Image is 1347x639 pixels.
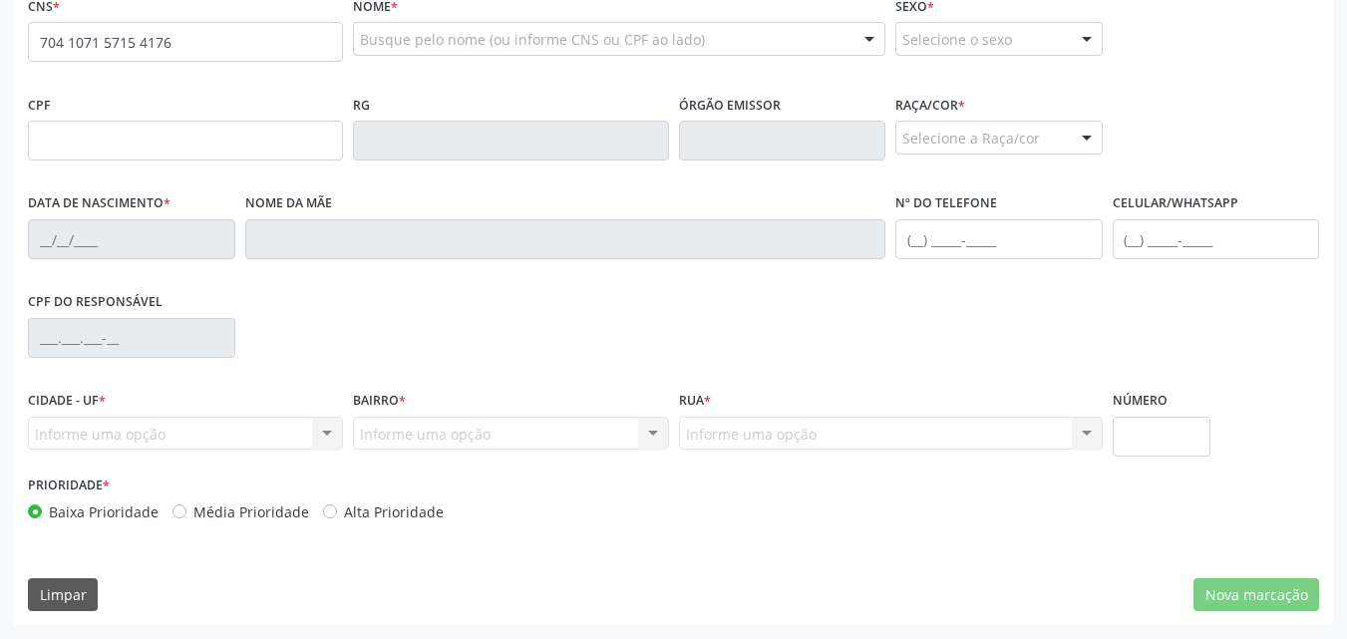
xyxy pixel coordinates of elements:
label: Celular/WhatsApp [1113,188,1238,219]
label: CPF [28,90,51,121]
input: (__) _____-_____ [895,219,1103,259]
input: __/__/____ [28,219,235,259]
label: Rua [679,386,711,417]
label: Prioridade [28,471,110,501]
span: Busque pelo nome (ou informe CNS ou CPF ao lado) [360,29,705,50]
button: Nova marcação [1193,578,1319,612]
span: Selecione o sexo [902,29,1012,50]
input: ___.___.___-__ [28,318,235,358]
label: RG [353,90,370,121]
label: Baixa Prioridade [49,501,159,522]
label: Média Prioridade [193,501,309,522]
label: Raça/cor [895,90,965,121]
label: Bairro [353,386,406,417]
label: Cidade - UF [28,386,106,417]
label: Órgão emissor [679,90,781,121]
label: Nº do Telefone [895,188,997,219]
label: Data de nascimento [28,188,170,219]
input: (__) _____-_____ [1113,219,1320,259]
label: Nome da mãe [245,188,332,219]
label: Alta Prioridade [344,501,444,522]
span: Selecione a Raça/cor [902,128,1040,149]
label: Número [1113,386,1168,417]
label: CPF do responsável [28,287,163,318]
